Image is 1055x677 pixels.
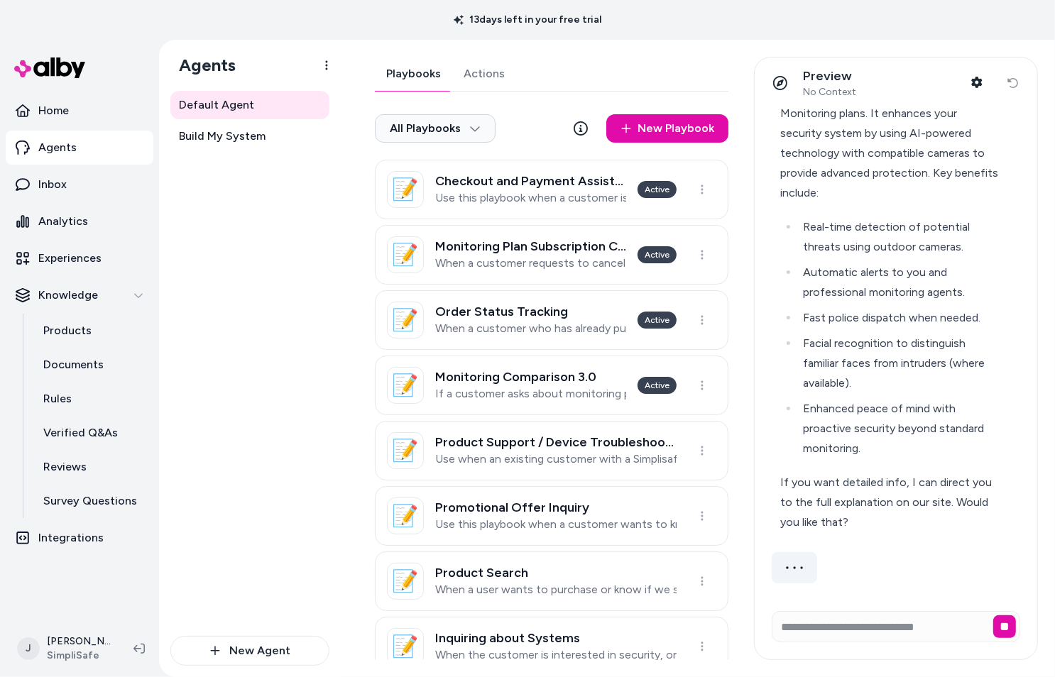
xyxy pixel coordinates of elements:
button: Knowledge [6,278,153,312]
p: 13 days left in your free trial [445,13,610,27]
a: 📝Product SearchWhen a user wants to purchase or know if we sell a specific product. [375,551,728,611]
p: Survey Questions [43,492,137,510]
div: 📝 [387,236,424,273]
a: Default Agent [170,91,329,119]
p: When a customer who has already purchased a system wants to track or change the status of their e... [435,321,626,336]
a: 📝Inquiring about SystemsWhen the customer is interested in security, or inquiring about general s... [375,617,728,676]
div: 📝 [387,628,424,665]
div: If you want detailed info, I can direct you to the full explanation on our site. Would you like t... [780,473,1000,532]
button: J[PERSON_NAME]SimpliSafe [9,626,122,671]
h3: Checkout and Payment Assistance [435,174,626,188]
p: Use this playbook when a customer wants to know how to get the best deal or promo available. [435,517,677,532]
span: Default Agent [179,97,254,114]
a: Inbox [6,167,153,202]
p: When the customer is interested in security, or inquiring about general security system topics. [435,648,677,662]
span: No Context [803,86,856,99]
button: All Playbooks [375,114,496,143]
div: 📝 [387,563,424,600]
button: Playbooks [375,57,452,91]
span: J [17,637,40,660]
p: Use when an existing customer with a Simplisafe system is having trouble getting a specific devic... [435,452,677,466]
a: 📝Monitoring Plan Subscription ChangeWhen a customer requests to cancel, downgrade, upgrade, suspe... [375,225,728,285]
h1: Agents [168,55,236,76]
p: Documents [43,356,104,373]
div: Active [638,377,677,394]
p: Use this playbook when a customer is having trouble completing the checkout process to purchase t... [435,191,626,205]
a: 📝Monitoring Comparison 3.0If a customer asks about monitoring plan options, what monitoring plans... [375,356,728,415]
span: SimpliSafe [47,649,111,663]
p: Experiences [38,250,102,267]
h3: Order Status Tracking [435,304,626,319]
button: Actions [452,57,516,91]
a: 📝Order Status TrackingWhen a customer who has already purchased a system wants to track or change... [375,290,728,350]
div: 📝 [387,367,424,404]
li: Real-time detection of potential threats using outdoor cameras. [799,217,1000,257]
div: Active [638,181,677,198]
p: Knowledge [38,287,98,304]
a: Reviews [29,450,153,484]
li: Facial recognition to distinguish familiar faces from intruders (where available). [799,334,1000,393]
p: Analytics [38,213,88,230]
div: Active Guard Monitoring is a feature available with SimpliSafe® Pro or Pro Plus Monitoring plans.... [780,64,1000,203]
span: All Playbooks [390,121,481,136]
button: New Agent [170,636,329,666]
div: Active [638,312,677,329]
p: Verified Q&As [43,424,118,441]
a: Experiences [6,241,153,275]
p: Integrations [38,529,104,546]
button: Stop generating [993,615,1016,638]
p: Home [38,102,69,119]
p: Agents [38,139,77,156]
span: Build My System [179,128,266,145]
p: Inbox [38,176,67,193]
img: alby Logo [14,57,85,78]
a: 📝Promotional Offer InquiryUse this playbook when a customer wants to know how to get the best dea... [375,486,728,546]
a: Documents [29,348,153,382]
h3: Monitoring Comparison 3.0 [435,370,626,384]
a: Build My System [170,122,329,150]
a: Survey Questions [29,484,153,518]
li: Automatic alerts to you and professional monitoring agents. [799,263,1000,302]
h3: Promotional Offer Inquiry [435,500,677,514]
a: 📝Checkout and Payment AssistanceUse this playbook when a customer is having trouble completing th... [375,160,728,219]
p: Preview [803,68,856,84]
a: Products [29,314,153,348]
a: Integrations [6,521,153,555]
h3: Monitoring Plan Subscription Change [435,239,626,253]
a: New Playbook [606,114,728,143]
p: When a customer requests to cancel, downgrade, upgrade, suspend or change their monitoring plan s... [435,256,626,270]
h3: Inquiring about Systems [435,631,677,645]
p: When a user wants to purchase or know if we sell a specific product. [435,583,677,597]
p: Rules [43,390,72,407]
p: Reviews [43,458,87,475]
div: 📝 [387,432,424,469]
li: Enhanced peace of mind with proactive security beyond standard monitoring. [799,399,1000,458]
p: If a customer asks about monitoring plan options, what monitoring plans are available, or monitor... [435,387,626,401]
a: Analytics [6,204,153,238]
div: 📝 [387,302,424,338]
a: Home [6,94,153,128]
h3: Product Search [435,566,677,580]
a: Agents [6,131,153,165]
div: Active [638,246,677,263]
p: [PERSON_NAME] [47,634,111,649]
a: 📝Product Support / Device TroubleshootingUse when an existing customer with a Simplisafe system i... [375,421,728,480]
div: 📝 [387,497,424,534]
a: Rules [29,382,153,416]
li: Fast police dispatch when needed. [799,308,1000,328]
p: Products [43,322,92,339]
input: Write your prompt here [772,611,1020,642]
div: 📝 [387,171,424,208]
a: Verified Q&As [29,416,153,450]
h3: Product Support / Device Troubleshooting [435,435,677,449]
